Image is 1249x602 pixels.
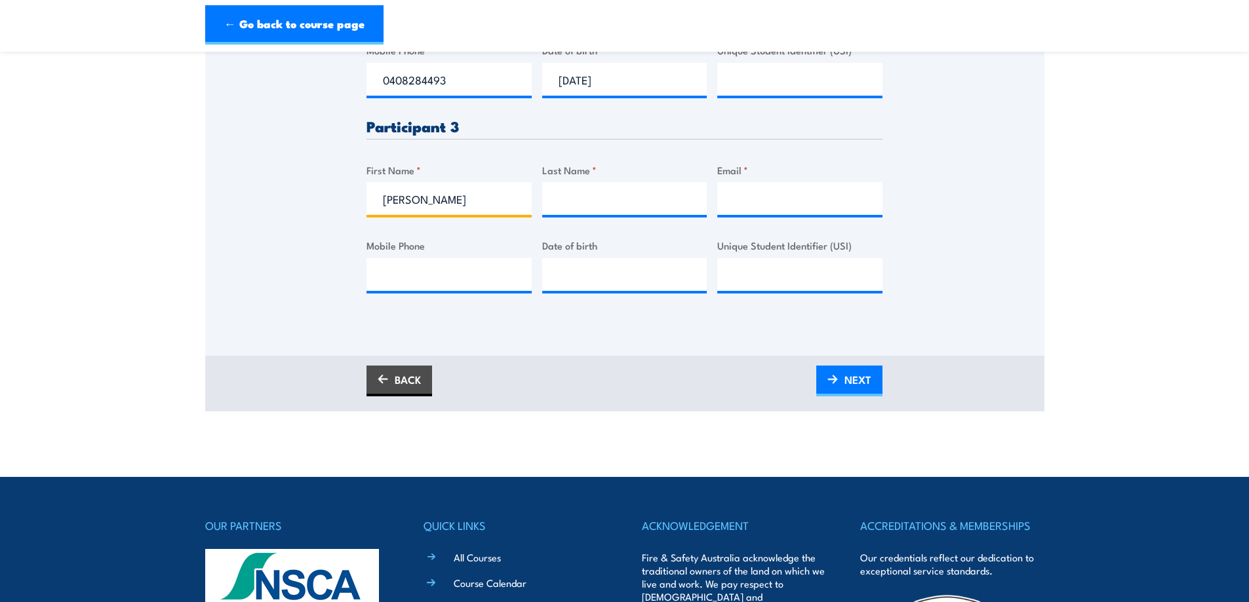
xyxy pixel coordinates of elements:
h4: OUR PARTNERS [205,516,389,535]
p: Our credentials reflect our dedication to exceptional service standards. [860,551,1044,577]
label: Mobile Phone [367,238,532,253]
label: First Name [367,162,532,178]
h4: ACCREDITATIONS & MEMBERSHIPS [860,516,1044,535]
label: Unique Student Identifier (USI) [717,238,882,253]
span: NEXT [844,362,871,397]
a: ← Go back to course page [205,5,384,45]
h4: ACKNOWLEDGEMENT [642,516,825,535]
a: BACK [367,366,432,396]
label: Last Name [542,162,707,178]
a: All Courses [454,550,501,564]
a: NEXT [816,366,882,396]
a: Course Calendar [454,576,526,590]
label: Date of birth [542,238,707,253]
h4: QUICK LINKS [424,516,607,535]
h3: Participant 3 [367,119,882,134]
label: Email [717,162,882,178]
